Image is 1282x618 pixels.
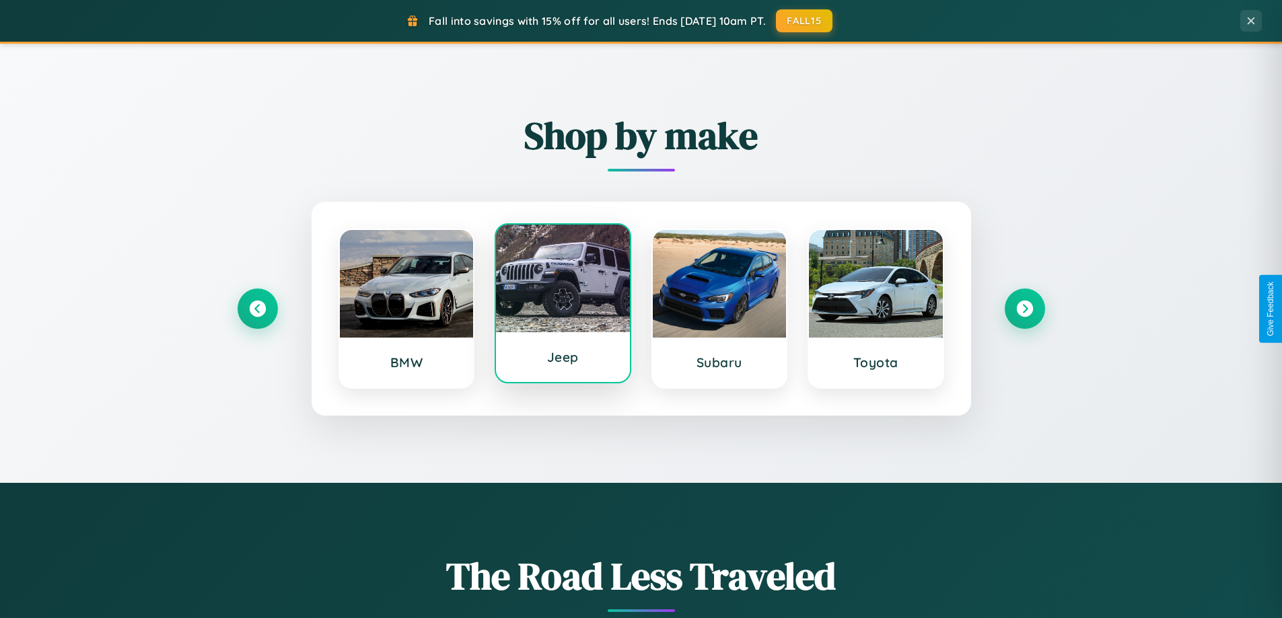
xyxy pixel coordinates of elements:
span: Fall into savings with 15% off for all users! Ends [DATE] 10am PT. [429,14,766,28]
h3: Toyota [822,354,929,371]
h3: BMW [353,354,460,371]
h2: Shop by make [238,110,1045,161]
h3: Subaru [666,354,773,371]
h1: The Road Less Traveled [238,550,1045,602]
div: Give Feedback [1266,282,1275,336]
h3: Jeep [509,349,616,365]
button: FALL15 [776,9,832,32]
